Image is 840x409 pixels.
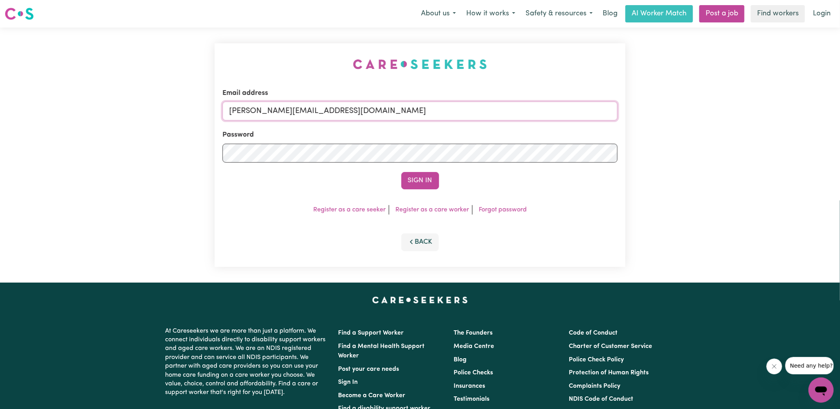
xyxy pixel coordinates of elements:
button: About us [416,6,461,22]
a: Blog [454,357,467,363]
iframe: Message from company [785,357,834,374]
label: Password [222,130,254,140]
a: Careseekers logo [5,5,34,23]
button: Sign In [401,172,439,189]
a: Forgot password [479,207,527,213]
a: Find workers [751,5,805,22]
a: Testimonials [454,396,489,402]
img: Careseekers logo [5,7,34,21]
a: Login [808,5,835,22]
a: Find a Support Worker [338,330,404,336]
a: Code of Conduct [569,330,618,336]
iframe: Close message [766,359,782,374]
input: Email address [222,102,618,120]
iframe: Button to launch messaging window [809,378,834,403]
a: Media Centre [454,343,494,350]
a: Sign In [338,379,358,385]
button: How it works [461,6,520,22]
a: Charter of Customer Service [569,343,652,350]
a: Protection of Human Rights [569,370,649,376]
a: Complaints Policy [569,383,620,389]
label: Email address [222,88,268,98]
a: Become a Care Worker [338,392,406,399]
a: Register as a care seeker [313,207,386,213]
a: The Founders [454,330,493,336]
button: Safety & resources [520,6,598,22]
a: Post a job [699,5,744,22]
button: Back [401,233,439,251]
a: Post your care needs [338,366,399,372]
a: Careseekers home page [372,297,468,303]
a: Police Check Policy [569,357,624,363]
a: Insurances [454,383,485,389]
a: Find a Mental Health Support Worker [338,343,425,359]
a: AI Worker Match [625,5,693,22]
a: NDIS Code of Conduct [569,396,633,402]
a: Blog [598,5,622,22]
a: Police Checks [454,370,493,376]
p: At Careseekers we are more than just a platform. We connect individuals directly to disability su... [165,324,329,400]
a: Register as a care worker [395,207,469,213]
